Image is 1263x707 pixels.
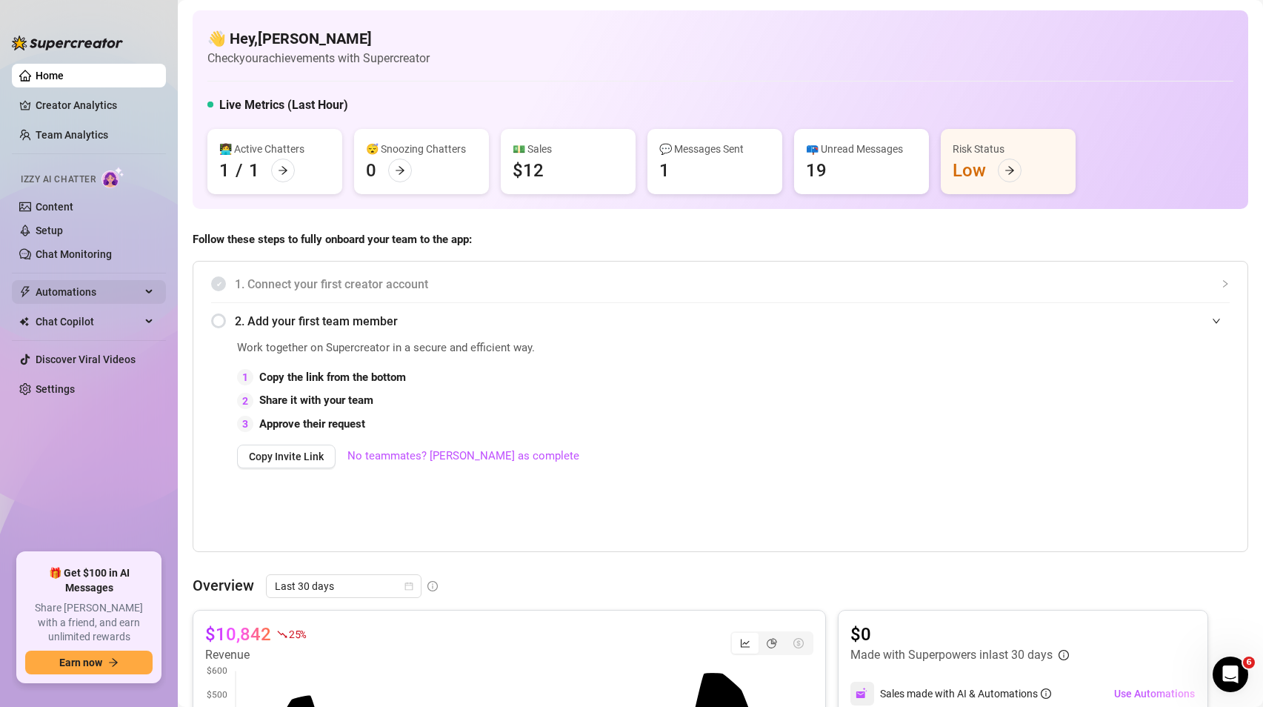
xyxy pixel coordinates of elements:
span: arrow-right [1004,165,1015,176]
span: expanded [1212,316,1221,325]
div: 💵 Sales [513,141,624,157]
article: Overview [193,574,254,597]
div: segmented control [730,631,813,655]
h5: Live Metrics (Last Hour) [219,96,348,114]
div: 1 [219,159,230,182]
span: arrow-right [108,657,119,668]
span: pie-chart [767,638,777,648]
span: thunderbolt [19,286,31,298]
span: Automations [36,280,141,304]
div: 💬 Messages Sent [659,141,770,157]
div: 📪 Unread Messages [806,141,917,157]
strong: Copy the link from the bottom [259,371,406,384]
span: Last 30 days [275,575,413,597]
a: Content [36,201,73,213]
span: Share [PERSON_NAME] with a friend, and earn unlimited rewards [25,601,153,645]
a: Setup [36,225,63,236]
iframe: Intercom live chat [1213,657,1248,692]
span: Use Automations [1114,688,1195,700]
article: Check your achievements with Supercreator [207,49,430,67]
img: svg%3e [856,687,869,700]
span: info-circle [427,581,438,591]
button: Use Automations [1113,682,1196,706]
span: Izzy AI Chatter [21,173,96,187]
button: Copy Invite Link [237,445,336,468]
div: 👩‍💻 Active Chatters [219,141,330,157]
div: 19 [806,159,827,182]
span: info-circle [1059,650,1069,660]
span: calendar [404,582,413,591]
article: $0 [850,623,1069,646]
span: 1. Connect your first creator account [235,275,1230,293]
a: Settings [36,383,75,395]
h4: 👋 Hey, [PERSON_NAME] [207,28,430,49]
div: 0 [366,159,376,182]
div: 3 [237,416,253,432]
span: Copy Invite Link [249,451,324,462]
article: $10,842 [205,623,271,646]
a: Team Analytics [36,129,108,141]
span: 6 [1243,657,1255,668]
a: Discover Viral Videos [36,353,136,365]
span: arrow-right [278,165,288,176]
span: fall [277,629,287,640]
span: 2. Add your first team member [235,312,1230,331]
div: 1 [237,369,253,385]
img: AI Chatter [101,167,124,188]
div: $12 [513,159,544,182]
span: arrow-right [395,165,405,176]
a: Creator Analytics [36,93,154,117]
article: Revenue [205,646,306,664]
span: 🎁 Get $100 in AI Messages [25,566,153,595]
span: dollar-circle [793,638,804,648]
span: 25 % [289,627,306,641]
iframe: Adding Team Members [933,339,1230,529]
img: Chat Copilot [19,316,29,327]
article: Made with Superpowers in last 30 days [850,646,1053,664]
span: Earn now [59,657,102,668]
div: 2 [237,393,253,409]
strong: Follow these steps to fully onboard your team to the app: [193,233,472,246]
div: 1 [659,159,670,182]
div: Sales made with AI & Automations [880,686,1051,702]
span: line-chart [740,638,750,648]
strong: Share it with your team [259,394,373,407]
a: No teammates? [PERSON_NAME] as complete [347,448,579,465]
div: 1 [249,159,259,182]
span: Work together on Supercreator in a secure and efficient way. [237,339,896,357]
div: Risk Status [953,141,1064,157]
div: 1. Connect your first creator account [211,266,1230,302]
span: collapsed [1221,279,1230,288]
img: logo-BBDzfeDw.svg [12,36,123,50]
span: Chat Copilot [36,310,141,333]
div: 😴 Snoozing Chatters [366,141,477,157]
a: Chat Monitoring [36,248,112,260]
a: Home [36,70,64,82]
strong: Approve their request [259,417,365,431]
span: info-circle [1041,688,1051,699]
button: Earn nowarrow-right [25,651,153,674]
div: 2. Add your first team member [211,303,1230,339]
